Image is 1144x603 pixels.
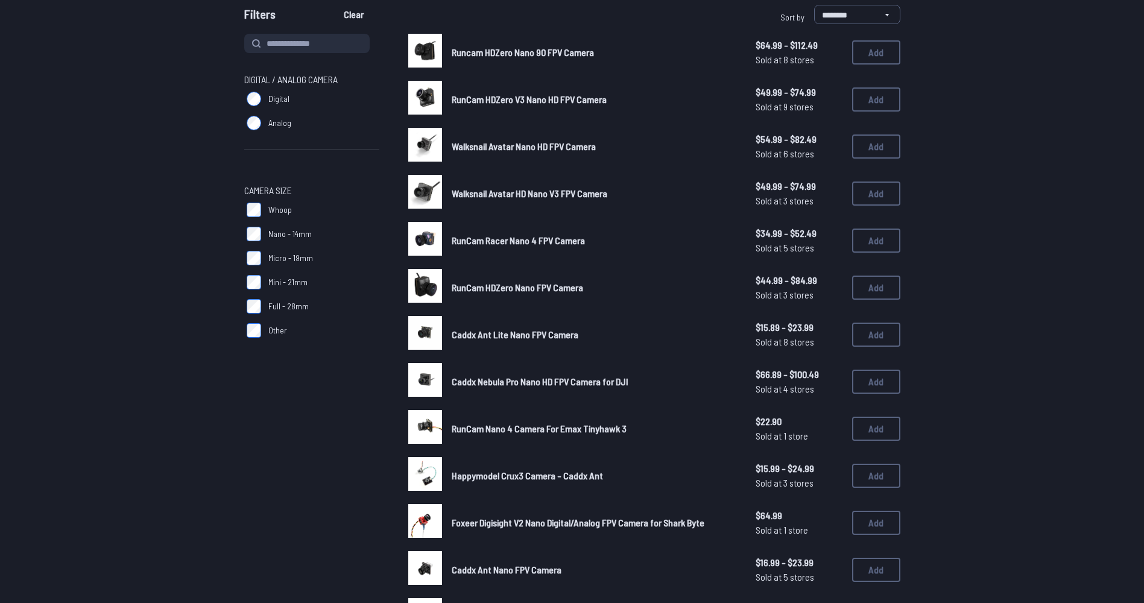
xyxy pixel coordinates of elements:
span: Micro - 19mm [268,252,313,264]
a: image [408,34,442,71]
a: image [408,410,442,447]
button: Add [852,229,900,253]
a: image [408,128,442,165]
img: image [408,222,442,256]
input: Full - 28mm [247,299,261,314]
a: image [408,316,442,353]
span: Caddx Ant Lite Nano FPV Camera [452,329,578,340]
span: Sold at 3 stores [756,194,842,208]
a: Foxeer Digisight V2 Nano Digital/Analog FPV Camera for Shark Byte [452,516,736,530]
button: Add [852,558,900,582]
span: Sold at 5 stores [756,570,842,584]
span: Sort by [780,12,804,22]
span: Runcam HDZero Nano 90 FPV Camera [452,46,594,58]
a: image [408,457,442,494]
button: Clear [333,5,374,24]
input: Whoop [247,203,261,217]
button: Add [852,511,900,535]
input: Micro - 19mm [247,251,261,265]
span: Walksnail Avatar Nano HD FPV Camera [452,140,596,152]
button: Add [852,323,900,347]
input: Analog [247,116,261,130]
span: $15.89 - $23.99 [756,320,842,335]
a: Walksnail Avatar HD Nano V3 FPV Camera [452,186,736,201]
span: Filters [244,5,276,29]
span: RunCam Racer Nano 4 FPV Camera [452,235,585,246]
a: Caddx Ant Nano FPV Camera [452,563,736,577]
button: Add [852,370,900,394]
span: RunCam Nano 4 Camera For Emax Tinyhawk 3 [452,423,627,434]
input: Mini - 21mm [247,275,261,289]
a: Runcam HDZero Nano 90 FPV Camera [452,45,736,60]
span: Nano - 14mm [268,228,312,240]
span: Sold at 1 store [756,429,842,443]
a: Happymodel Crux3 Camera - Caddx Ant [452,469,736,483]
a: RunCam HDZero Nano FPV Camera [452,280,736,295]
input: Digital [247,92,261,106]
span: RunCam HDZero V3 Nano HD FPV Camera [452,93,607,105]
span: Sold at 1 store [756,523,842,537]
a: RunCam Racer Nano 4 FPV Camera [452,233,736,248]
span: Sold at 4 stores [756,382,842,396]
span: $64.99 [756,508,842,523]
input: Nano - 14mm [247,227,261,241]
button: Add [852,134,900,159]
span: Caddx Nebula Pro Nano HD FPV Camera for DJI [452,376,628,387]
img: image [408,410,442,444]
span: $34.99 - $52.49 [756,226,842,241]
a: image [408,363,442,400]
span: Digital / Analog Camera [244,72,338,87]
a: Caddx Nebula Pro Nano HD FPV Camera for DJI [452,374,736,389]
img: image [408,34,442,68]
span: $64.99 - $112.49 [756,38,842,52]
img: image [408,128,442,162]
button: Add [852,182,900,206]
span: Whoop [268,204,292,216]
img: image [408,316,442,350]
img: image [408,504,442,538]
span: $54.99 - $82.49 [756,132,842,147]
span: Sold at 3 stores [756,476,842,490]
span: Sold at 8 stores [756,335,842,349]
span: $66.89 - $100.49 [756,367,842,382]
a: image [408,504,442,541]
span: $16.99 - $23.99 [756,555,842,570]
span: $22.90 [756,414,842,429]
button: Add [852,417,900,441]
span: Analog [268,117,291,129]
img: image [408,269,442,303]
span: $49.99 - $74.99 [756,85,842,99]
span: Digital [268,93,289,105]
button: Add [852,87,900,112]
a: image [408,222,442,259]
span: Mini - 21mm [268,276,308,288]
span: Camera Size [244,183,292,198]
span: Other [268,324,287,336]
a: image [408,269,442,306]
button: Add [852,276,900,300]
span: Happymodel Crux3 Camera - Caddx Ant [452,470,603,481]
span: Sold at 3 stores [756,288,842,302]
span: $49.99 - $74.99 [756,179,842,194]
a: image [408,81,442,118]
a: image [408,551,442,589]
a: image [408,175,442,212]
a: Walksnail Avatar Nano HD FPV Camera [452,139,736,154]
button: Add [852,464,900,488]
img: image [408,175,442,209]
span: Sold at 9 stores [756,99,842,114]
span: Caddx Ant Nano FPV Camera [452,564,561,575]
span: Sold at 6 stores [756,147,842,161]
img: image [408,551,442,585]
span: Full - 28mm [268,300,309,312]
span: Sold at 8 stores [756,52,842,67]
span: Walksnail Avatar HD Nano V3 FPV Camera [452,188,607,199]
select: Sort by [814,5,900,24]
span: $44.99 - $84.99 [756,273,842,288]
a: Caddx Ant Lite Nano FPV Camera [452,327,736,342]
img: image [408,81,442,115]
input: Other [247,323,261,338]
span: $15.99 - $24.99 [756,461,842,476]
img: image [408,363,442,397]
span: Sold at 5 stores [756,241,842,255]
